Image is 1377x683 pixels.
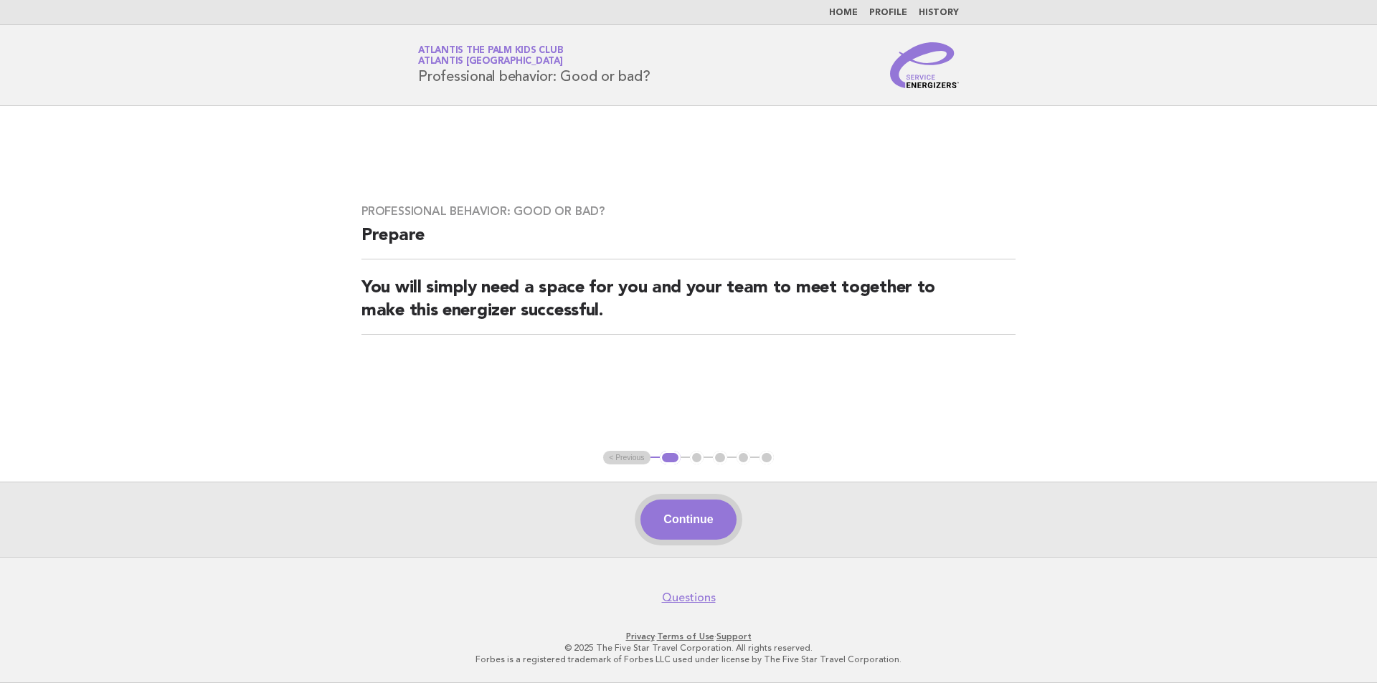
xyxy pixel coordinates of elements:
[869,9,907,17] a: Profile
[890,42,959,88] img: Service Energizers
[361,277,1016,335] h2: You will simply need a space for you and your team to meet together to make this energizer succes...
[250,654,1127,665] p: Forbes is a registered trademark of Forbes LLC used under license by The Five Star Travel Corpora...
[418,57,563,67] span: Atlantis [GEOGRAPHIC_DATA]
[662,591,716,605] a: Questions
[919,9,959,17] a: History
[418,46,563,66] a: Atlantis The Palm Kids ClubAtlantis [GEOGRAPHIC_DATA]
[361,224,1016,259] h2: Prepare
[626,631,655,641] a: Privacy
[716,631,752,641] a: Support
[829,9,858,17] a: Home
[361,204,1016,219] h3: Professional behavior: Good or bad?
[660,451,681,465] button: 1
[250,631,1127,642] p: · ·
[418,47,650,84] h1: Professional behavior: Good or bad?
[640,500,736,540] button: Continue
[657,631,714,641] a: Terms of Use
[250,642,1127,654] p: © 2025 The Five Star Travel Corporation. All rights reserved.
